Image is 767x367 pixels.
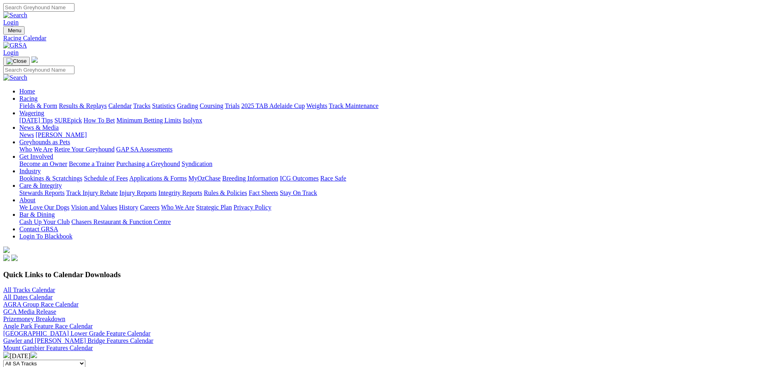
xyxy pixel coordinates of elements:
img: GRSA [3,42,27,49]
a: 2025 TAB Adelaide Cup [241,102,305,109]
span: Menu [8,27,21,33]
input: Search [3,66,74,74]
button: Toggle navigation [3,57,30,66]
img: Search [3,12,27,19]
a: SUREpick [54,117,82,124]
div: Wagering [19,117,764,124]
a: Login To Blackbook [19,233,72,240]
a: Results & Replays [59,102,107,109]
a: Integrity Reports [158,189,202,196]
a: Bar & Dining [19,211,55,218]
a: AGRA Group Race Calendar [3,301,79,308]
a: Privacy Policy [234,204,271,211]
div: Greyhounds as Pets [19,146,764,153]
a: Schedule of Fees [84,175,128,182]
a: Applications & Forms [129,175,187,182]
a: All Dates Calendar [3,294,53,301]
a: Weights [306,102,327,109]
a: Syndication [182,160,212,167]
a: About [19,197,35,203]
a: Purchasing a Greyhound [116,160,180,167]
img: facebook.svg [3,255,10,261]
img: logo-grsa-white.png [31,56,38,63]
a: Who We Are [161,204,194,211]
button: Toggle navigation [3,26,25,35]
a: Become an Owner [19,160,67,167]
a: [PERSON_NAME] [35,131,87,138]
a: Careers [140,204,159,211]
a: Fields & Form [19,102,57,109]
a: All Tracks Calendar [3,286,55,293]
img: chevron-left-pager-white.svg [3,352,10,358]
a: ICG Outcomes [280,175,318,182]
a: Cash Up Your Club [19,218,70,225]
a: Coursing [200,102,223,109]
a: Track Injury Rebate [66,189,118,196]
a: Home [19,88,35,95]
a: Calendar [108,102,132,109]
a: Retire Your Greyhound [54,146,115,153]
h3: Quick Links to Calendar Downloads [3,270,764,279]
a: Chasers Restaurant & Function Centre [71,218,171,225]
a: Stewards Reports [19,189,64,196]
a: Mount Gambier Features Calendar [3,344,93,351]
a: Statistics [152,102,176,109]
a: [GEOGRAPHIC_DATA] Lower Grade Feature Calendar [3,330,151,337]
a: We Love Our Dogs [19,204,69,211]
a: Stay On Track [280,189,317,196]
a: Isolynx [183,117,202,124]
a: Bookings & Scratchings [19,175,82,182]
a: Who We Are [19,146,53,153]
a: News & Media [19,124,59,131]
div: Industry [19,175,764,182]
a: Wagering [19,110,44,116]
div: News & Media [19,131,764,139]
a: Minimum Betting Limits [116,117,181,124]
a: [DATE] Tips [19,117,53,124]
a: MyOzChase [188,175,221,182]
a: Tracks [133,102,151,109]
a: Racing [19,95,37,102]
div: About [19,204,764,211]
a: Contact GRSA [19,226,58,232]
a: Track Maintenance [329,102,378,109]
div: Racing [19,102,764,110]
img: Search [3,74,27,81]
div: [DATE] [3,352,764,360]
a: Greyhounds as Pets [19,139,70,145]
a: Race Safe [320,175,346,182]
a: News [19,131,34,138]
a: Strategic Plan [196,204,232,211]
a: History [119,204,138,211]
a: Racing Calendar [3,35,764,42]
a: Gawler and [PERSON_NAME] Bridge Features Calendar [3,337,153,344]
img: chevron-right-pager-white.svg [31,352,37,358]
a: GAP SA Assessments [116,146,173,153]
a: GCA Media Release [3,308,56,315]
a: Prizemoney Breakdown [3,315,65,322]
a: Trials [225,102,240,109]
img: logo-grsa-white.png [3,247,10,253]
a: Industry [19,168,41,174]
a: Fact Sheets [249,189,278,196]
a: Breeding Information [222,175,278,182]
a: Care & Integrity [19,182,62,189]
div: Get Involved [19,160,764,168]
div: Bar & Dining [19,218,764,226]
a: Login [3,19,19,26]
a: Get Involved [19,153,53,160]
input: Search [3,3,74,12]
a: Angle Park Feature Race Calendar [3,323,93,330]
a: Become a Trainer [69,160,115,167]
a: Vision and Values [71,204,117,211]
img: twitter.svg [11,255,18,261]
a: Injury Reports [119,189,157,196]
a: Rules & Policies [204,189,247,196]
a: How To Bet [84,117,115,124]
div: Care & Integrity [19,189,764,197]
a: Grading [177,102,198,109]
a: Login [3,49,19,56]
img: Close [6,58,27,64]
